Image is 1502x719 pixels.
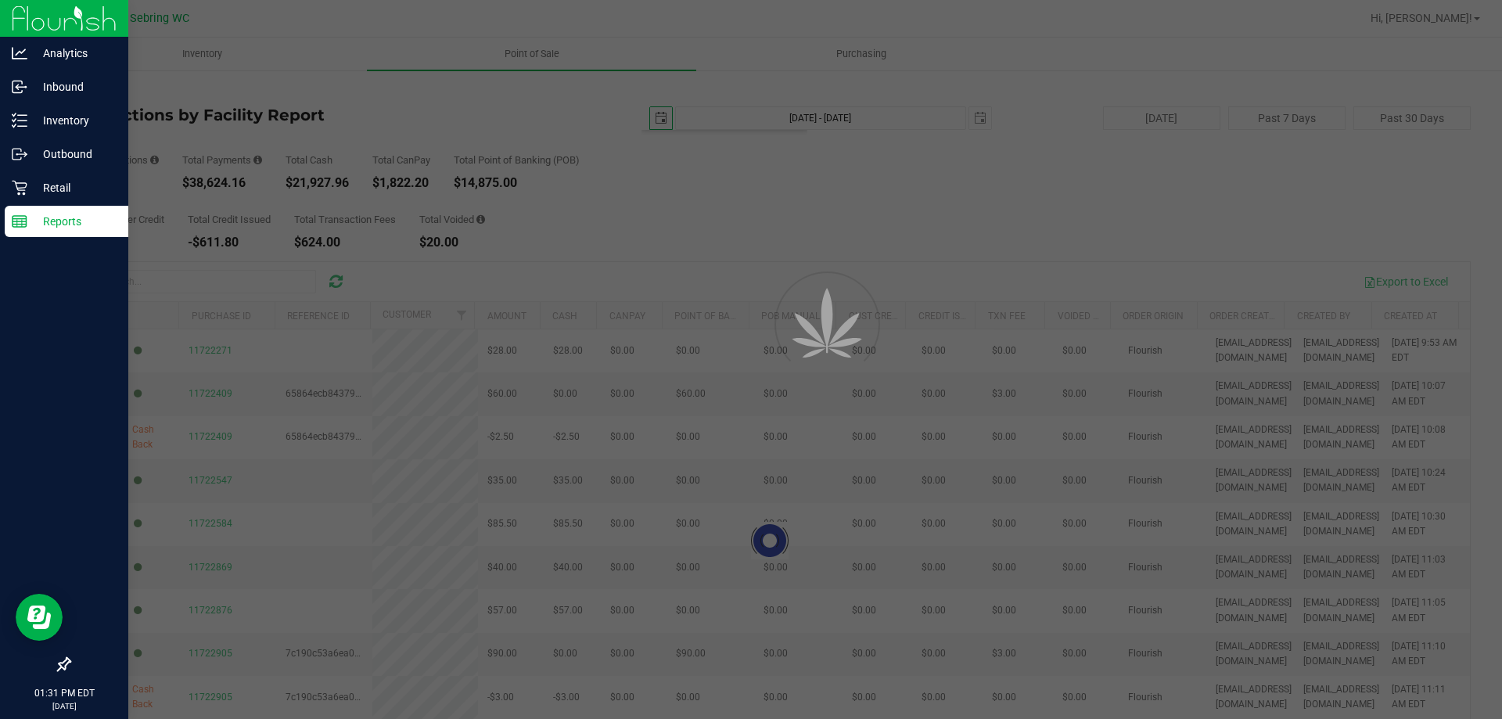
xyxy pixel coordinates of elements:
p: Inbound [27,77,121,96]
inline-svg: Retail [12,180,27,196]
inline-svg: Inbound [12,79,27,95]
p: Analytics [27,44,121,63]
p: Outbound [27,145,121,164]
p: Reports [27,212,121,231]
p: [DATE] [7,700,121,712]
inline-svg: Inventory [12,113,27,128]
iframe: Resource center [16,594,63,641]
p: 01:31 PM EDT [7,686,121,700]
inline-svg: Outbound [12,146,27,162]
inline-svg: Analytics [12,45,27,61]
p: Inventory [27,111,121,130]
inline-svg: Reports [12,214,27,229]
p: Retail [27,178,121,197]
